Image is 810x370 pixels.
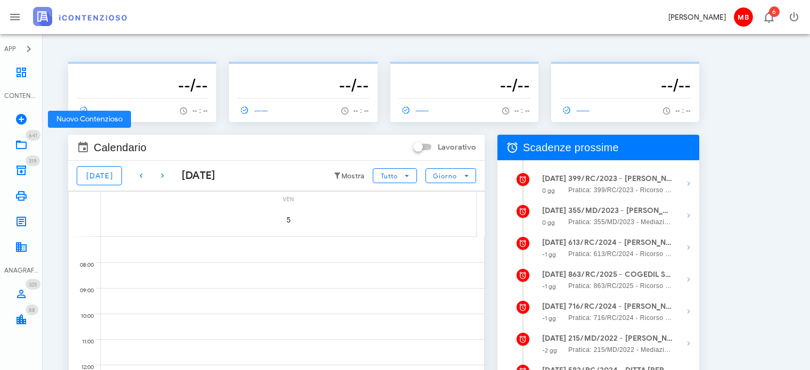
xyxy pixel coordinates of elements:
span: ------ [560,105,591,115]
button: Mostra dettagli [678,269,699,290]
span: 88 [29,307,35,314]
strong: [DATE] [542,270,567,279]
button: Mostra dettagli [678,173,699,194]
span: Giorno [432,172,457,180]
span: ------ [238,105,268,115]
span: Scadenze prossime [523,139,619,156]
span: ------ [399,105,430,115]
div: ven [101,192,476,205]
a: ------ [77,103,112,118]
span: -- : -- [354,107,369,114]
a: ------ [238,103,273,118]
span: 641 [29,132,37,139]
strong: [DATE] [542,302,567,311]
button: [DATE] [77,166,122,185]
small: 0 gg [542,187,555,194]
span: Pratica: 716/RC/2024 - Ricorso contro Creset spa (Udienza) [568,313,673,323]
button: Mostra dettagli [678,205,699,226]
h3: --/-- [77,75,208,96]
p: -------------- [238,66,369,75]
div: [PERSON_NAME] [668,12,726,23]
label: Lavorativo [438,142,476,153]
div: 10:00 [69,310,96,322]
span: Pratica: 355/MD/2023 - Mediazione / Reclamo contro Agenzia delle entrate-Riscossione (Udienza) [568,217,673,227]
p: -------------- [560,66,691,75]
strong: [DATE] [542,238,567,247]
button: Mostra dettagli [678,237,699,258]
span: Distintivo [26,130,40,141]
span: Distintivo [26,305,38,315]
span: -- : -- [514,107,530,114]
img: logo-text-2x.png [33,7,127,26]
span: -- : -- [675,107,691,114]
span: 325 [29,281,37,288]
button: Tutto [373,168,416,183]
button: MB [730,4,756,30]
small: 0 gg [542,219,555,226]
h3: --/-- [399,75,530,96]
span: Distintivo [26,155,40,166]
div: 11:00 [69,336,96,348]
span: -- : -- [192,107,208,114]
h3: --/-- [560,75,691,96]
small: -1 gg [542,315,557,322]
p: -------------- [77,66,208,75]
span: Distintivo [769,6,780,17]
small: Mostra [341,172,365,180]
span: ------ [77,105,108,115]
a: ------ [399,103,434,118]
strong: [DATE] [542,174,567,183]
button: 5 [274,205,304,235]
span: Distintivo [26,279,40,290]
a: ------ [560,103,595,118]
small: -1 gg [542,251,557,258]
h3: --/-- [238,75,369,96]
button: Mostra dettagli [678,333,699,354]
span: MB [734,7,753,27]
strong: 399/RC/2023 - [PERSON_NAME]si in Udienza [568,173,673,185]
button: Distintivo [756,4,781,30]
strong: 863/RC/2025 - COGEDIL SRL - Presentarsi in Udienza [568,269,673,281]
strong: 215/MD/2022 - [PERSON_NAME] - Depositare Documenti per Udienza [568,333,673,344]
span: [DATE] [86,171,113,180]
span: 5 [274,216,304,225]
strong: [DATE] [542,334,567,343]
span: Pratica: 399/RC/2023 - Ricorso contro Agenzia delle entrate-Riscossione (Udienza) [568,185,673,195]
small: -1 gg [542,283,557,290]
span: Tutto [380,172,398,180]
div: 08:00 [69,259,96,271]
span: Pratica: 863/RC/2025 - Ricorso contro Agenzia delle entrate-Riscossione (Udienza) [568,281,673,291]
div: [DATE] [173,168,216,184]
span: Pratica: 215/MD/2022 - Mediazione / Reclamo contro Agenzia delle entrate-Riscossione (Udienza) [568,344,673,355]
strong: 716/RC/2024 - [PERSON_NAME]si in Udienza [568,301,673,313]
div: ANAGRAFICA [4,266,38,275]
span: Calendario [94,139,146,156]
p: -------------- [399,66,530,75]
span: 319 [29,158,37,165]
strong: [DATE] [542,206,567,215]
button: Mostra dettagli [678,301,699,322]
div: 09:00 [69,285,96,297]
strong: 355/MD/2023 - [PERSON_NAME] Presentarsi in Udienza [568,205,673,217]
small: -2 gg [542,347,558,354]
div: CONTENZIOSO [4,91,38,101]
button: Giorno [426,168,476,183]
span: Pratica: 613/RC/2024 - Ricorso contro Agenzia delle entrate-Riscossione (Udienza) [568,249,673,259]
strong: 613/RC/2024 - [PERSON_NAME] - Presentarsi in Udienza [568,237,673,249]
